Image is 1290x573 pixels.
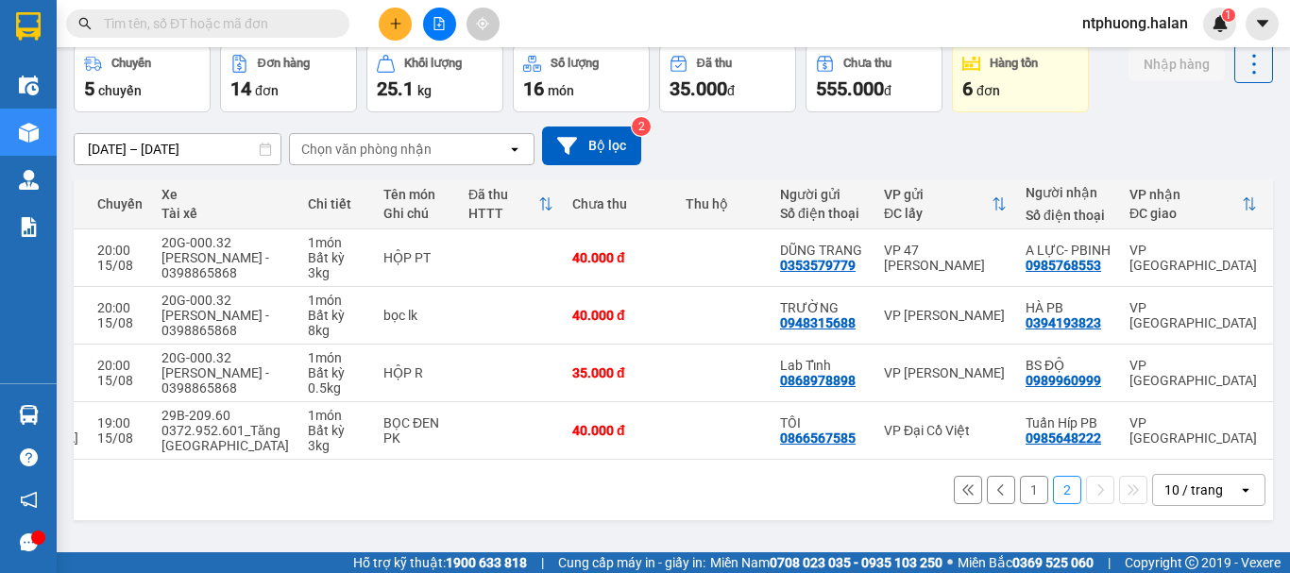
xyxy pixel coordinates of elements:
[1108,552,1111,573] span: |
[19,76,39,95] img: warehouse-icon
[97,300,143,315] div: 20:00
[1026,373,1101,388] div: 0989960999
[383,415,450,446] div: BỌC ĐEN PK
[97,315,143,330] div: 15/08
[97,430,143,446] div: 15/08
[377,77,414,100] span: 25.1
[572,365,667,380] div: 35.000 đ
[161,408,289,423] div: 29B-209.60
[97,258,143,273] div: 15/08
[433,17,446,30] span: file-add
[1129,415,1257,446] div: VP [GEOGRAPHIC_DATA]
[884,187,992,202] div: VP gửi
[541,552,544,573] span: |
[97,358,143,373] div: 20:00
[308,408,365,423] div: 1 món
[1164,480,1223,499] div: 10 / trang
[19,123,39,143] img: warehouse-icon
[1012,555,1094,570] strong: 0369 525 060
[1120,179,1266,229] th: Toggle SortBy
[1053,476,1081,504] button: 2
[780,258,856,273] div: 0353579779
[161,250,289,280] div: [PERSON_NAME] - 0398865868
[230,77,251,100] span: 14
[19,170,39,190] img: warehouse-icon
[1026,258,1101,273] div: 0985768553
[476,17,489,30] span: aim
[308,265,365,280] div: 3 kg
[383,365,450,380] div: HỘP R
[523,77,544,100] span: 16
[308,293,365,308] div: 1 món
[417,83,432,98] span: kg
[308,380,365,396] div: 0.5 kg
[507,142,522,157] svg: open
[659,44,796,112] button: Đã thu35.000đ
[958,552,1094,573] span: Miền Bắc
[1185,556,1198,569] span: copyright
[1026,300,1111,315] div: HÀ PB
[990,57,1038,70] div: Hàng tồn
[383,308,450,323] div: bọc lk
[161,206,289,221] div: Tài xế
[780,206,865,221] div: Số điện thoại
[308,250,365,265] div: Bất kỳ
[1129,243,1257,273] div: VP [GEOGRAPHIC_DATA]
[404,57,462,70] div: Khối lượng
[542,126,641,165] button: Bộ lọc
[74,44,211,112] button: Chuyến5chuyến
[97,196,143,211] div: Chuyến
[976,83,1000,98] span: đơn
[423,8,456,41] button: file-add
[947,559,953,566] span: ⚪️
[884,243,1007,273] div: VP 47 [PERSON_NAME]
[308,308,365,323] div: Bất kỳ
[97,373,143,388] div: 15/08
[874,179,1016,229] th: Toggle SortBy
[686,196,761,211] div: Thu hộ
[1238,482,1253,497] svg: open
[308,350,365,365] div: 1 món
[710,552,942,573] span: Miền Nam
[301,140,432,159] div: Chọn văn phòng nhận
[952,44,1089,112] button: Hàng tồn6đơn
[161,350,289,365] div: 20G-000.32
[572,308,667,323] div: 40.000 đ
[780,315,856,330] div: 0948315688
[1222,8,1235,22] sup: 1
[379,8,412,41] button: plus
[104,13,327,34] input: Tìm tên, số ĐT hoặc mã đơn
[572,423,667,438] div: 40.000 đ
[780,187,865,202] div: Người gửi
[468,187,538,202] div: Đã thu
[884,308,1007,323] div: VP [PERSON_NAME]
[1129,358,1257,388] div: VP [GEOGRAPHIC_DATA]
[962,77,973,100] span: 6
[780,243,865,258] div: DŨNG TRANG
[1020,476,1048,504] button: 1
[1026,358,1111,373] div: BS ĐỘ
[1026,243,1111,258] div: A LỰC- PBINH
[308,365,365,380] div: Bất kỳ
[884,423,1007,438] div: VP Đại Cồ Việt
[1026,415,1111,430] div: Tuấn Híp PB
[78,17,92,30] span: search
[20,448,38,466] span: question-circle
[308,438,365,453] div: 3 kg
[816,77,884,100] span: 555.000
[780,415,865,430] div: TÔI
[459,179,563,229] th: Toggle SortBy
[727,83,735,98] span: đ
[383,206,450,221] div: Ghi chú
[97,243,143,258] div: 20:00
[697,57,732,70] div: Đã thu
[1246,8,1279,41] button: caret-down
[551,57,599,70] div: Số lượng
[632,117,651,136] sup: 2
[468,206,538,221] div: HTTT
[843,57,891,70] div: Chưa thu
[572,196,667,211] div: Chưa thu
[366,44,503,112] button: Khối lượng25.1kg
[884,365,1007,380] div: VP [PERSON_NAME]
[161,293,289,308] div: 20G-000.32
